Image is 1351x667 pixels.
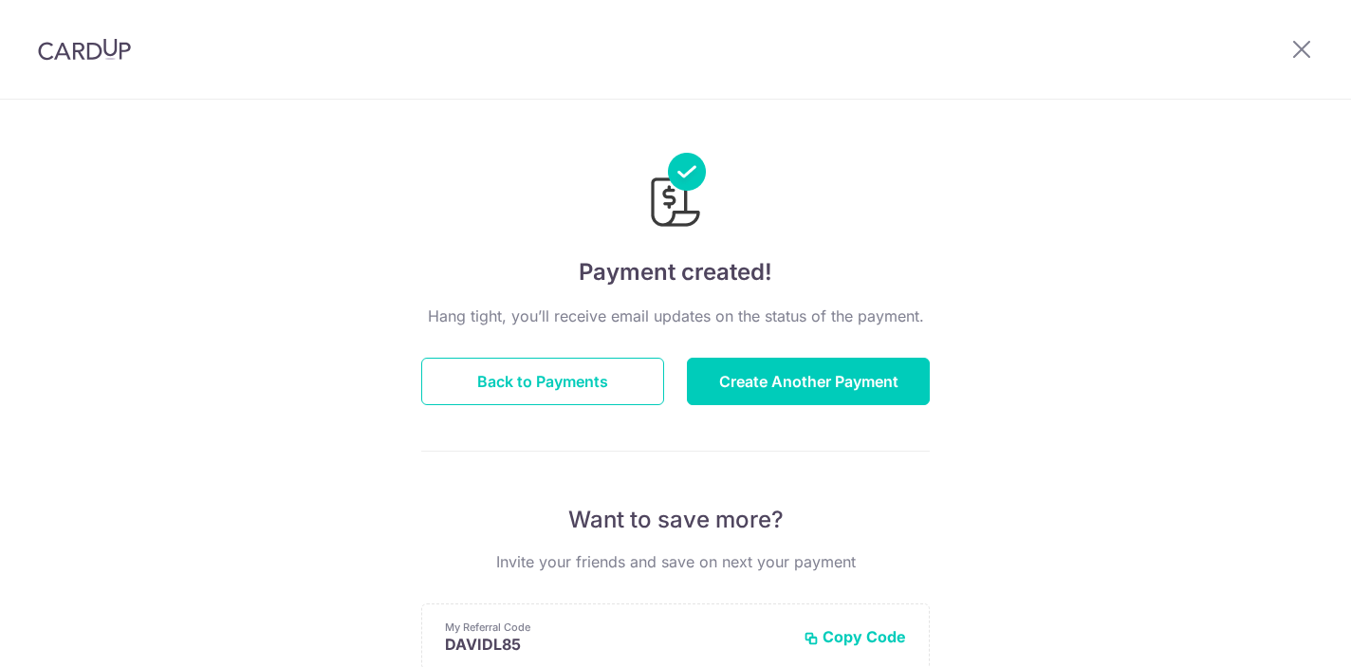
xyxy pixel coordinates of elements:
button: Back to Payments [421,358,664,405]
p: Invite your friends and save on next your payment [421,550,930,573]
button: Copy Code [804,627,906,646]
p: My Referral Code [445,620,788,635]
img: Payments [645,153,706,232]
h4: Payment created! [421,255,930,289]
img: CardUp [38,38,131,61]
p: Want to save more? [421,505,930,535]
p: DAVIDL85 [445,635,788,654]
p: Hang tight, you’ll receive email updates on the status of the payment. [421,305,930,327]
button: Create Another Payment [687,358,930,405]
